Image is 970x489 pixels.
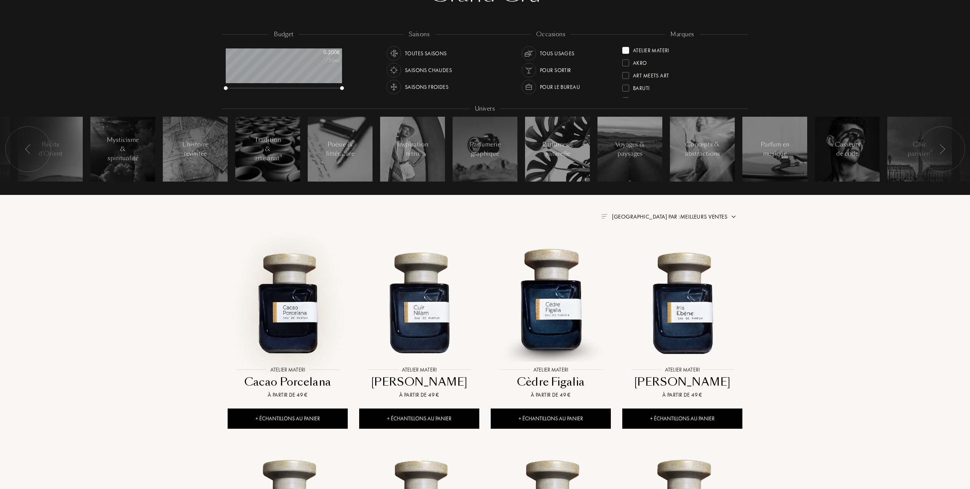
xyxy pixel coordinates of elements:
[405,63,452,77] div: Saisons chaudes
[403,30,435,39] div: saisons
[540,80,580,94] div: Pour le bureau
[759,140,791,158] div: Parfum en musique
[280,153,282,159] span: 9
[179,140,212,158] div: L'histoire revisitée
[359,235,479,409] a: Cuir Nilam Atelier MateriAtelier Materi[PERSON_NAME]À partir de 49 €
[470,105,500,113] div: Univers
[541,140,574,158] div: Parfumerie naturelle
[633,82,650,92] div: Baruti
[107,135,139,163] div: Mysticisme & spiritualité
[731,214,737,220] img: arrow.png
[540,46,575,61] div: Tous usages
[612,213,727,220] span: [GEOGRAPHIC_DATA] par : Meilleurs ventes
[685,140,720,158] div: Concepts & abstractions
[389,82,399,92] img: usage_season_cold_white.svg
[625,391,739,399] div: À partir de 49 €
[524,65,534,76] img: usage_occasion_party_white.svg
[397,140,429,158] div: Inspiration rétro
[491,235,611,409] a: Cèdre Figalia Atelier MateriAtelier MateriCèdre FigaliaÀ partir de 49 €
[359,409,479,429] div: + Échantillons au panier
[228,409,348,429] div: + Échantillons au panier
[405,46,447,61] div: Toutes saisons
[665,30,699,39] div: marques
[268,30,299,39] div: budget
[633,69,669,79] div: Art Meets Art
[362,391,476,399] div: À partir de 49 €
[228,243,347,362] img: Cacao Porcelana Atelier Materi
[831,140,864,158] div: Casseurs de code
[302,56,340,64] div: /50mL
[324,140,357,158] div: Poésie & littérature
[524,82,534,92] img: usage_occasion_work_white.svg
[491,243,610,362] img: Cèdre Figalia Atelier Materi
[228,235,348,409] a: Cacao Porcelana Atelier MateriAtelier MateriCacao PorcelanaÀ partir de 49 €
[540,63,571,77] div: Pour sortir
[360,243,479,362] img: Cuir Nilam Atelier Materi
[531,30,571,39] div: occasions
[302,48,340,56] div: 0 - 200 €
[252,135,284,163] div: Tradition & artisanat
[469,140,501,158] div: Parfumerie graphique
[405,80,448,94] div: Saisons froides
[633,94,671,105] div: Binet-Papillon
[231,391,345,399] div: À partir de 49 €
[601,214,607,219] img: filter_by.png
[389,48,399,59] img: usage_season_average_white.svg
[633,44,669,54] div: Atelier Materi
[494,391,608,399] div: À partir de 49 €
[524,48,534,59] img: usage_occasion_all_white.svg
[633,56,647,67] div: Akro
[25,144,31,154] img: arr_left.svg
[389,65,399,76] img: usage_season_hot_white.svg
[614,140,646,158] div: Voyages & paysages
[491,409,611,429] div: + Échantillons au panier
[622,235,742,409] a: Iris Ebène Atelier MateriAtelier Materi[PERSON_NAME]À partir de 49 €
[623,243,742,362] img: Iris Ebène Atelier Materi
[622,409,742,429] div: + Échantillons au panier
[939,144,945,154] img: arr_left.svg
